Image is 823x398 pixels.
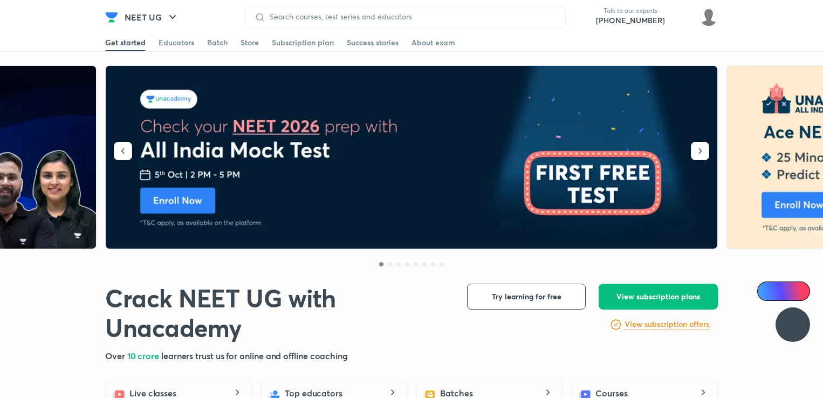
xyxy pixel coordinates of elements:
a: Get started [105,34,146,51]
img: call-us [574,6,596,28]
a: View subscription offers [625,318,709,331]
div: About exam [412,37,455,48]
img: Company Logo [105,11,118,24]
input: Search courses, test series and educators [265,12,557,21]
div: Batch [207,37,228,48]
img: ttu [786,318,799,331]
a: About exam [412,34,455,51]
div: Get started [105,37,146,48]
a: Success stories [347,34,399,51]
span: View subscription plans [616,291,700,302]
div: Success stories [347,37,399,48]
a: Ai Doubts [757,282,810,301]
span: Ai Doubts [775,287,804,296]
img: avatar [674,9,691,26]
button: Try learning for free [467,284,586,310]
span: Over [105,350,127,361]
div: Educators [159,37,194,48]
div: Subscription plan [272,37,334,48]
span: learners trust us for online and offline coaching [161,350,348,361]
h1: Crack NEET UG with Unacademy [105,284,450,343]
button: View subscription plans [599,284,718,310]
a: Store [241,34,259,51]
span: 10 crore [127,350,161,361]
img: NamrataDHiremath [699,8,718,26]
a: Educators [159,34,194,51]
h6: View subscription offers [625,319,709,330]
button: NEET UG [118,6,186,28]
a: Subscription plan [272,34,334,51]
img: Icon [764,287,772,296]
span: Try learning for free [492,291,561,302]
div: Store [241,37,259,48]
a: Batch [207,34,228,51]
p: Talk to our experts [596,6,665,15]
a: [PHONE_NUMBER] [596,15,665,26]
